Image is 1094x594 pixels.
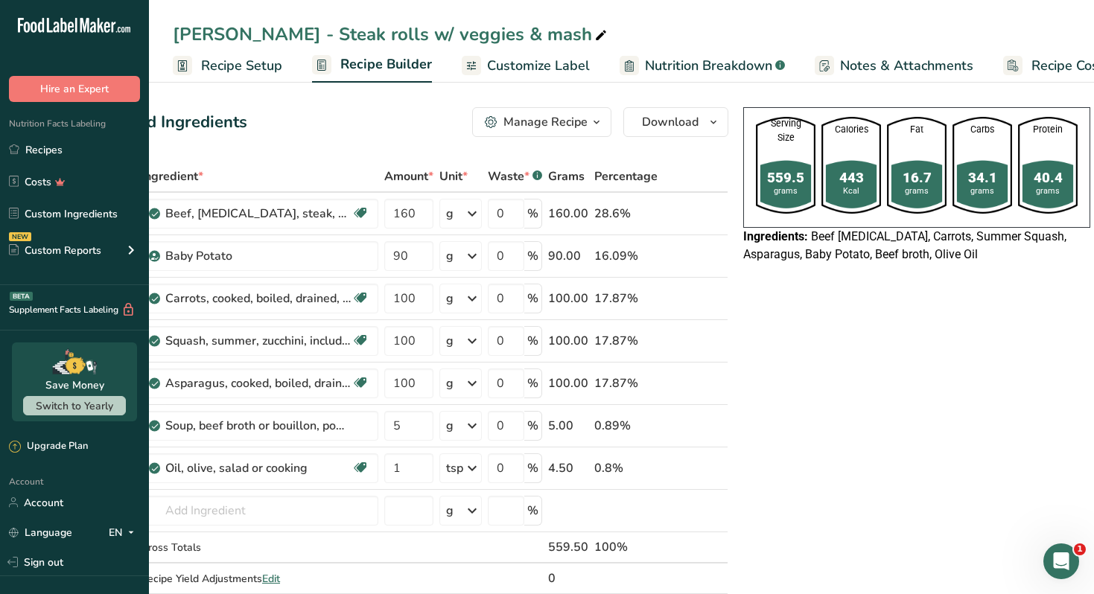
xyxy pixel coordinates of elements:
[821,117,881,214] img: resturant-shape.ead3938.png
[446,205,454,223] div: g
[9,439,88,454] div: Upgrade Plan
[548,417,588,435] div: 5.00
[756,117,815,214] img: resturant-shape.ead3938.png
[548,569,588,587] div: 0
[594,459,658,477] div: 0.8%
[594,167,658,185] span: Percentage
[141,540,378,555] div: Gross Totals
[9,520,72,546] a: Language
[594,332,658,350] div: 17.87%
[165,247,352,265] div: Baby Potato
[141,496,378,526] input: Add Ingredient
[173,49,282,83] a: Recipe Setup
[165,332,352,350] div: Squash, summer, zucchini, includes skin, cooked, boiled, drained, with salt
[446,247,454,265] div: g
[821,168,881,189] div: 443
[594,374,658,392] div: 17.87%
[548,459,588,477] div: 4.50
[487,56,590,76] span: Customize Label
[173,21,610,48] div: [PERSON_NAME] - Steak rolls w/ veggies & mash
[953,168,1012,189] div: 34.1
[109,523,140,541] div: EN
[1074,543,1086,555] span: 1
[887,123,947,137] div: Fat
[887,168,947,189] div: 16.7
[953,185,1012,197] div: grams
[756,185,815,197] div: grams
[594,538,658,556] div: 100%
[23,396,126,415] button: Switch to Yearly
[446,459,463,477] div: tsp
[446,502,454,520] div: g
[141,571,378,587] div: Recipe Yield Adjustments
[594,417,658,435] div: 0.89%
[312,48,432,83] a: Recipe Builder
[953,117,1012,214] img: resturant-shape.ead3938.png
[1018,185,1078,197] div: grams
[887,185,947,197] div: grams
[165,374,352,392] div: Asparagus, cooked, boiled, drained
[1018,117,1078,214] img: resturant-shape.ead3938.png
[548,247,588,265] div: 90.00
[1018,168,1078,189] div: 40.4
[821,185,881,197] div: Kcal
[743,229,1066,261] span: Beef [MEDICAL_DATA], Carrots, Summer Squash, Asparagus, Baby Potato, Beef broth, Olive Oil
[262,572,280,586] span: Edit
[446,332,454,350] div: g
[446,374,454,392] div: g
[623,107,728,137] button: Download
[840,56,973,76] span: Notes & Attachments
[548,290,588,307] div: 100.00
[384,167,433,185] span: Amount
[340,54,432,74] span: Recipe Builder
[446,417,454,435] div: g
[743,229,808,243] span: Ingredients:
[45,377,104,393] div: Save Money
[1043,543,1079,579] iframe: Intercom live chat
[472,107,611,137] button: Manage Recipe
[36,399,113,413] span: Switch to Yearly
[815,49,973,83] a: Notes & Attachments
[548,374,588,392] div: 100.00
[642,113,699,131] span: Download
[9,76,140,102] button: Hire an Expert
[548,538,588,556] div: 559.50
[10,292,33,301] div: BETA
[756,117,815,144] div: Serving Size
[165,417,352,435] div: Soup, beef broth or bouillon, powder, prepared with water
[548,205,588,223] div: 160.00
[548,332,588,350] div: 100.00
[141,167,203,185] span: Ingredient
[488,167,542,185] div: Waste
[9,243,101,258] div: Custom Reports
[548,167,585,185] span: Grams
[594,247,658,265] div: 16.09%
[165,205,352,223] div: Beef, [MEDICAL_DATA], steak, separable lean and fat, trimmed to 0" fat, all grades, raw
[645,56,772,76] span: Nutrition Breakdown
[503,113,588,131] div: Manage Recipe
[1018,123,1078,137] div: Protein
[165,290,352,307] div: Carrots, cooked, boiled, drained, without salt
[594,205,658,223] div: 28.6%
[887,117,947,214] img: resturant-shape.ead3938.png
[125,110,247,135] div: Add Ingredients
[821,123,881,137] div: Calories
[462,49,590,83] a: Customize Label
[446,290,454,307] div: g
[201,56,282,76] span: Recipe Setup
[165,459,352,477] div: Oil, olive, salad or cooking
[756,168,815,189] div: 559.5
[620,49,785,83] a: Nutrition Breakdown
[439,167,468,185] span: Unit
[594,290,658,307] div: 17.87%
[9,232,31,241] div: NEW
[953,123,1012,137] div: Carbs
